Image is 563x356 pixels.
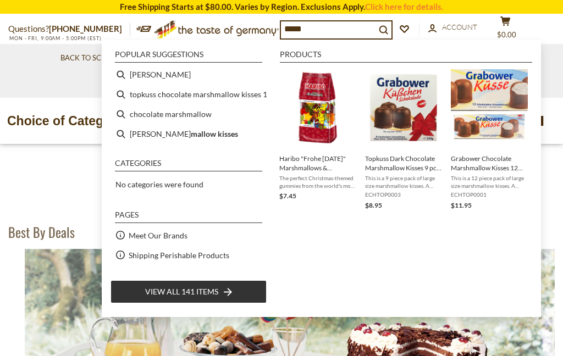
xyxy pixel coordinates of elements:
div: Instant Search Results [102,40,541,317]
h1: Best By Deals [8,224,75,240]
li: Products [280,51,532,63]
p: Questions? [8,22,130,36]
a: Meet Our Brands [129,229,187,242]
a: [PHONE_NUMBER] [49,24,122,34]
li: topkuss chocolate marshmallow kisses 12 pc [111,85,267,104]
a: Haribo "Frohe [DATE]" Marshmallows & [PERSON_NAME], 10.5 ozThe perfect Christmas-themed gummies f... [279,69,356,211]
span: The perfect Christmas-themed gummies from the world's most famous gummy candy producer. [PERSON_N... [279,174,356,190]
b: mallow kisses [191,127,238,140]
button: $0.00 [489,16,522,43]
span: $11.95 [451,201,472,209]
li: Shipping Perishable Products [111,245,267,265]
a: Click here for details. [365,2,443,12]
span: $8.95 [365,201,382,209]
a: Account [428,21,477,34]
li: Pages [115,211,262,223]
a: Shipping Perishable Products [129,249,229,262]
a: Back to School [60,52,122,64]
span: Grabower Chocolate Marshmallow Kisses 12 pc. large 10.6 oz [451,154,528,173]
span: Account [442,23,477,31]
span: Haribo "Frohe [DATE]" Marshmallows & [PERSON_NAME], 10.5 oz [279,154,356,173]
span: $7.45 [279,192,296,200]
li: marshmallow kisses [111,124,267,144]
li: chocolate marshmallow [111,104,267,124]
li: Popular suggestions [115,51,262,63]
li: View all 141 items [111,280,267,303]
span: ECHTOP0001 [451,191,528,198]
span: No categories were found [115,180,203,189]
span: This is a 12 piece pack of large size marshmallow kisses. A waffle-like cookie base is topped wit... [451,174,528,190]
a: Topkuss Dark Chocolate Marshmallow Kisses 9 pc. 8.8 oz Extra LargeThis is a 9 piece pack of large... [365,69,442,211]
li: Haribo "Frohe Weihnachten" Marshmallows & Gummies, 10.5 oz [275,65,361,215]
span: $0.00 [497,30,516,39]
span: This is a 9 piece pack of large size marshmallow kisses. A waffle-like cookie-base is topped with... [365,174,442,190]
li: Categories [115,159,262,171]
li: Meet Our Brands [111,225,267,245]
span: Topkuss Dark Chocolate Marshmallow Kisses 9 pc. 8.8 oz Extra Large [365,154,442,173]
li: Topkuss Dark Chocolate Marshmallow Kisses 9 pc. 8.8 oz Extra Large [361,65,446,215]
span: MON - FRI, 9:00AM - 5:00PM (EST) [8,35,102,41]
span: ECHTOP0003 [365,191,442,198]
li: Grabower Chocolate Marshmallow Kisses 12 pc. large 10.6 oz [446,65,532,215]
li: haribo marshmallow [111,65,267,85]
span: View all 141 items [145,286,218,298]
a: Grabower Chocolate Marshmallow Kisses 12 pc. large 10.6 ozThis is a 12 piece pack of large size m... [451,69,528,211]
